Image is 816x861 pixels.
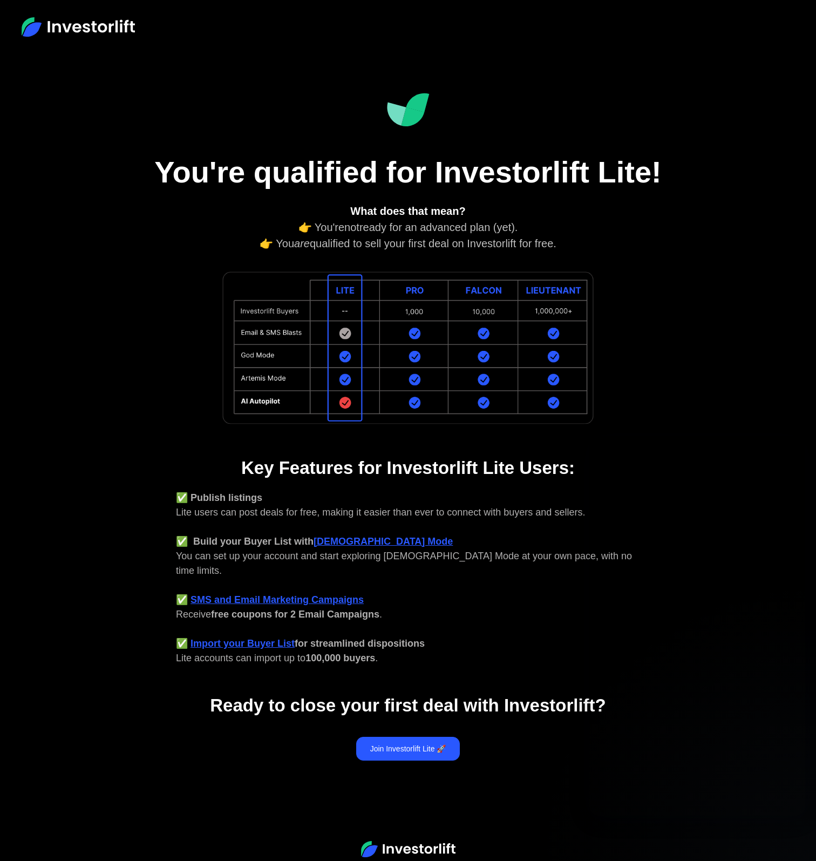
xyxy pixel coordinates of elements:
div: Lite users can post deals for free, making it easier than ever to connect with buyers and sellers... [176,491,640,666]
em: are [294,238,310,249]
strong: 100,000 buyers [305,653,375,663]
iframe: Intercom live chat [589,436,805,816]
a: Join Investorlift Lite 🚀 [356,737,460,761]
strong: ✅ [176,638,188,649]
strong: Ready to close your first deal with Investorlift? [210,695,606,715]
a: Import your Buyer List [191,638,295,649]
strong: ✅ Publish listings [176,492,262,503]
em: not [344,221,359,233]
strong: ✅ Build your Buyer List with [176,536,314,547]
strong: What does that mean? [350,205,465,217]
strong: free coupons for 2 Email Campaigns [211,609,379,620]
div: 👉 You're ready for an advanced plan (yet). 👉 You qualified to sell your first deal on Investorlif... [176,203,640,252]
strong: for streamlined dispositions [295,638,425,649]
strong: Key Features for Investorlift Lite Users: [241,458,575,478]
h1: You're qualified for Investorlift Lite! [138,154,678,190]
strong: ✅ [176,594,188,605]
a: [DEMOGRAPHIC_DATA] Mode [314,536,453,547]
iframe: Intercom live chat [779,824,805,850]
a: SMS and Email Marketing Campaigns [191,594,364,605]
img: Investorlift Dashboard [386,93,430,127]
